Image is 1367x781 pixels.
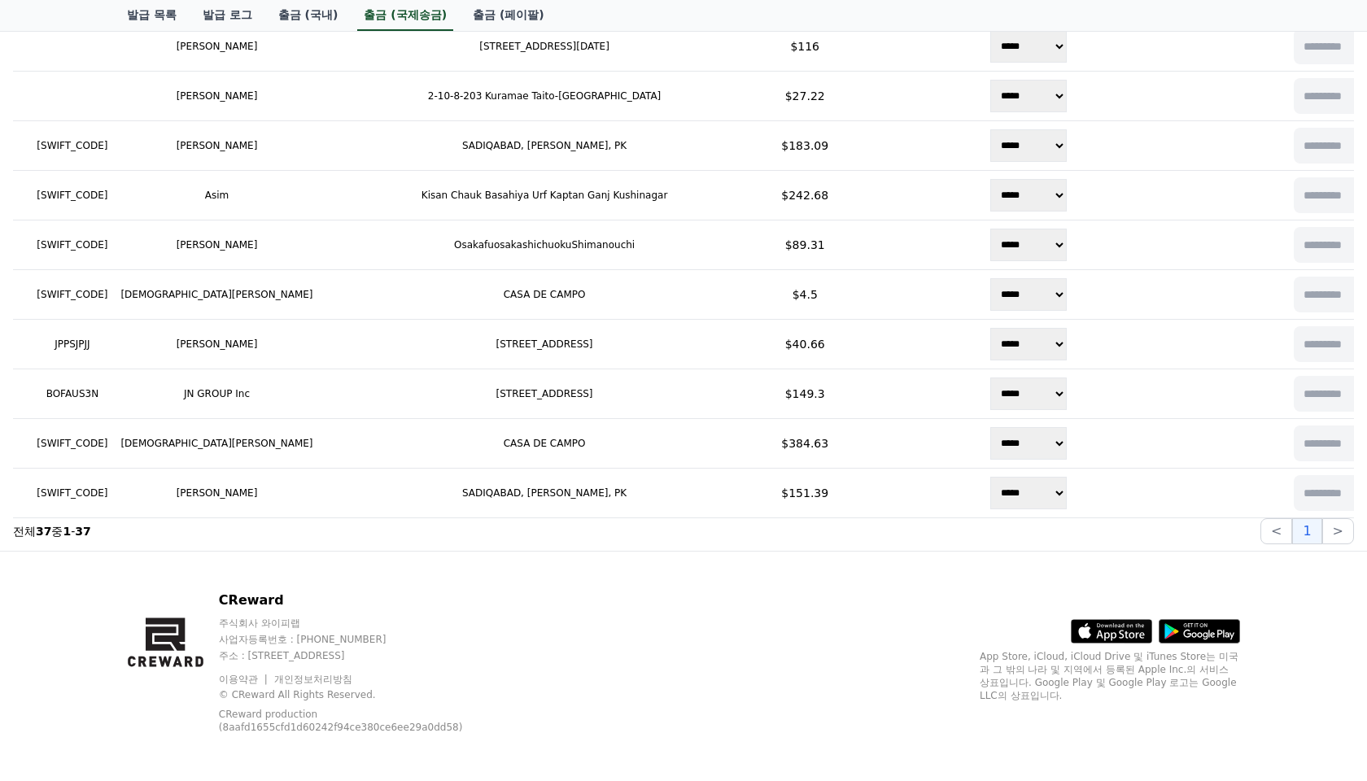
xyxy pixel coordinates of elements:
[1322,518,1354,544] button: >
[776,187,834,203] p: $242.68
[114,320,319,369] td: [PERSON_NAME]
[63,525,71,538] strong: 1
[980,650,1240,702] p: App Store, iCloud, iCloud Drive 및 iTunes Store는 미국과 그 밖의 나라 및 지역에서 등록된 Apple Inc.의 서비스 상표입니다. Goo...
[219,591,504,610] p: CReward
[320,469,770,518] td: SADIQABAD, [PERSON_NAME], PK
[320,320,770,369] td: [STREET_ADDRESS]
[41,540,70,553] span: Home
[114,469,319,518] td: [PERSON_NAME]
[30,419,114,469] td: [SWIFT_CODE]
[5,516,107,556] a: Home
[320,220,770,270] td: OsakafuosakashichuokuShimanouchi
[210,516,312,556] a: Settings
[1260,518,1292,544] button: <
[776,435,834,452] p: $384.63
[114,270,319,320] td: [DEMOGRAPHIC_DATA][PERSON_NAME]
[241,540,281,553] span: Settings
[320,171,770,220] td: Kisan Chauk Basahiya Urf Kaptan Ganj Kushinagar
[107,516,210,556] a: Messages
[776,286,834,303] p: $4.5
[114,369,319,419] td: JN GROUP Inc
[30,270,114,320] td: [SWIFT_CODE]
[219,708,479,734] p: CReward production (8aafd1655cfd1d60242f94ce380ce6ee29a0dd58)
[219,688,504,701] p: © CReward All Rights Reserved.
[219,633,504,646] p: 사업자등록번호 : [PHONE_NUMBER]
[776,336,834,352] p: $40.66
[30,171,114,220] td: [SWIFT_CODE]
[320,270,770,320] td: CASA DE CAMPO
[75,525,90,538] strong: 37
[776,237,834,253] p: $89.31
[776,386,834,402] p: $149.3
[320,72,770,121] td: 2-10-8-203 Kuramae Taito-[GEOGRAPHIC_DATA]
[776,38,834,55] p: $116
[135,541,183,554] span: Messages
[274,674,352,685] a: 개인정보처리방침
[30,220,114,270] td: [SWIFT_CODE]
[320,121,770,171] td: SADIQABAD, [PERSON_NAME], PK
[13,523,91,539] p: 전체 중 -
[320,419,770,469] td: CASA DE CAMPO
[1292,518,1321,544] button: 1
[320,22,770,72] td: [STREET_ADDRESS][DATE]
[320,369,770,419] td: [STREET_ADDRESS]
[114,72,319,121] td: [PERSON_NAME]
[30,469,114,518] td: [SWIFT_CODE]
[114,171,319,220] td: Asim
[114,121,319,171] td: [PERSON_NAME]
[776,88,834,104] p: $27.22
[219,649,504,662] p: 주소 : [STREET_ADDRESS]
[30,369,114,419] td: BOFAUS3N
[219,617,504,630] p: 주식회사 와이피랩
[114,220,319,270] td: [PERSON_NAME]
[776,485,834,501] p: $151.39
[114,22,319,72] td: [PERSON_NAME]
[114,419,319,469] td: [DEMOGRAPHIC_DATA][PERSON_NAME]
[36,525,51,538] strong: 37
[219,674,270,685] a: 이용약관
[30,121,114,171] td: [SWIFT_CODE]
[30,320,114,369] td: JPPSJPJJ
[776,137,834,154] p: $183.09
